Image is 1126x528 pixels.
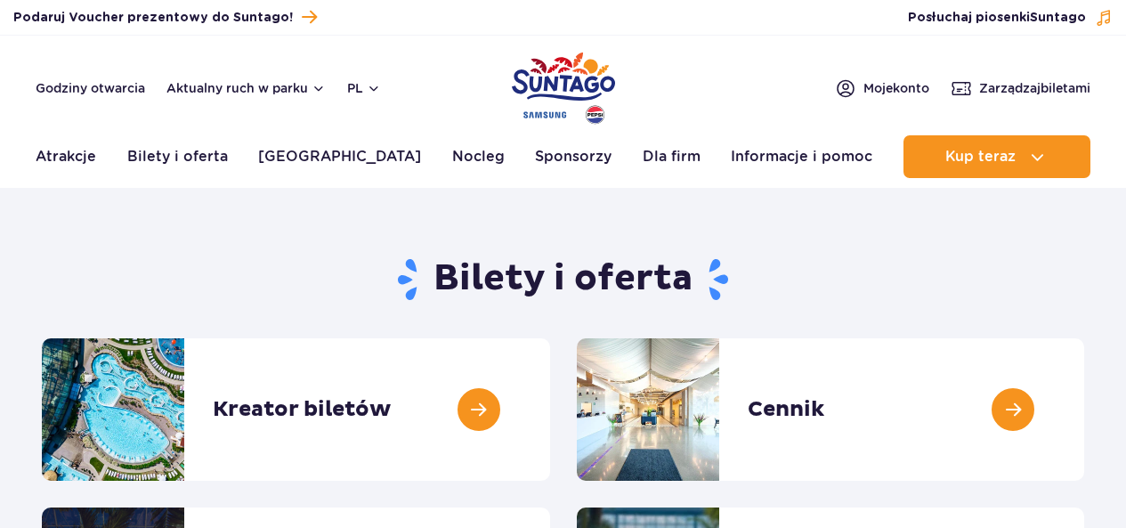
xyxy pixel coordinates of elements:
[258,135,421,178] a: [GEOGRAPHIC_DATA]
[36,79,145,97] a: Godziny otwarcia
[945,149,1016,165] span: Kup teraz
[512,45,615,126] a: Park of Poland
[731,135,872,178] a: Informacje i pomoc
[42,256,1084,303] h1: Bilety i oferta
[863,79,929,97] span: Moje konto
[903,135,1090,178] button: Kup teraz
[835,77,929,99] a: Mojekonto
[347,79,381,97] button: pl
[979,79,1090,97] span: Zarządzaj biletami
[13,5,317,29] a: Podaruj Voucher prezentowy do Suntago!
[643,135,701,178] a: Dla firm
[535,135,612,178] a: Sponsorzy
[127,135,228,178] a: Bilety i oferta
[908,9,1086,27] span: Posłuchaj piosenki
[452,135,505,178] a: Nocleg
[1030,12,1086,24] span: Suntago
[166,81,326,95] button: Aktualny ruch w parku
[908,9,1113,27] button: Posłuchaj piosenkiSuntago
[13,9,293,27] span: Podaruj Voucher prezentowy do Suntago!
[36,135,96,178] a: Atrakcje
[951,77,1090,99] a: Zarządzajbiletami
